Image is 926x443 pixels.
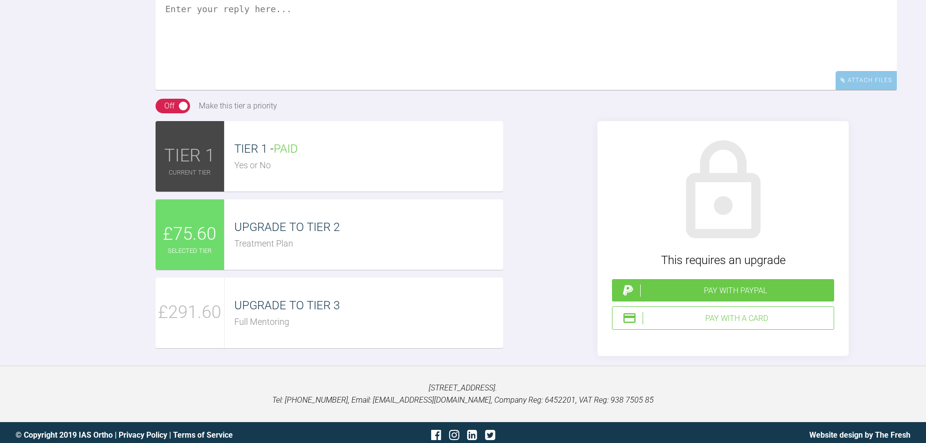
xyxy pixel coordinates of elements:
[234,142,298,156] span: TIER 1 -
[199,100,277,112] div: Make this tier a priority
[621,283,635,298] img: paypal.a7a4ce45.svg
[234,220,340,234] span: UPGRADE TO TIER 2
[640,284,830,297] div: Pay with PayPal
[16,429,314,442] div: © Copyright 2019 IAS Ortho | |
[809,430,910,440] a: Website design by The Fresh
[836,71,897,90] div: Attach Files
[119,430,167,440] a: Privacy Policy
[643,312,830,325] div: Pay with a Card
[667,136,779,248] img: lock.6dc949b6.svg
[16,382,910,407] p: [STREET_ADDRESS]. Tel: [PHONE_NUMBER], Email: [EMAIL_ADDRESS][DOMAIN_NAME], Company Reg: 6452201,...
[164,142,215,170] span: TIER 1
[158,299,221,327] span: £291.60
[163,220,216,248] span: £75.60
[234,159,503,173] div: Yes or No
[274,142,298,156] span: PAID
[234,315,503,329] div: Full Mentoring
[173,430,233,440] a: Terms of Service
[612,251,834,269] div: This requires an upgrade
[234,299,340,312] span: UPGRADE TO TIER 3
[234,237,503,251] div: Treatment Plan
[164,100,175,112] div: Off
[622,311,637,325] img: stripeIcon.ae7d7783.svg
